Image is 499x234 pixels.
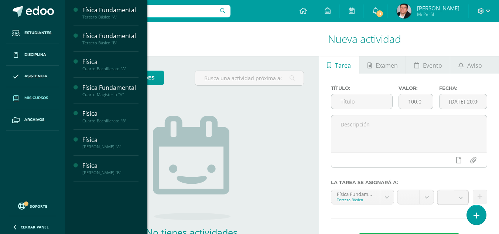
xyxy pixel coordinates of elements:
[82,84,139,92] div: Física Fundamental
[24,95,48,101] span: Mis cursos
[82,162,139,170] div: Física
[450,56,490,74] a: Aviso
[82,32,139,45] a: Física FundamentalTercero Básico "B"
[399,94,433,109] input: Puntos máximos
[417,11,459,17] span: Mi Perfil
[440,94,487,109] input: Fecha de entrega
[153,116,230,220] img: no_activities.png
[376,10,384,18] span: 11
[82,144,139,149] div: [PERSON_NAME] "A"
[24,117,44,123] span: Archivos
[82,6,139,20] a: Física FundamentalTercero Básico "A"
[82,109,139,123] a: FísicaCuarto Bachillerato "B"
[467,57,482,74] span: Aviso
[82,58,139,66] div: Física
[6,109,59,131] a: Archivos
[82,118,139,123] div: Cuarto Bachillerato "B"
[82,40,139,45] div: Tercero Básico "B"
[6,66,59,88] a: Asistencia
[328,22,490,56] h1: Nueva actividad
[337,197,375,202] div: Tercero Básico
[397,4,411,18] img: 8bea78a11afb96288084d23884a19f38.png
[24,30,51,36] span: Estudiantes
[6,87,59,109] a: Mis cursos
[70,5,230,17] input: Busca un usuario...
[82,109,139,118] div: Física
[82,136,139,149] a: Física[PERSON_NAME] "A"
[24,73,47,79] span: Asistencia
[82,92,139,97] div: Cuarto Magisterio "A"
[82,162,139,175] a: Física[PERSON_NAME] "B"
[417,4,459,12] span: [PERSON_NAME]
[423,57,442,74] span: Evento
[6,22,59,44] a: Estudiantes
[82,14,139,20] div: Tercero Básico "A"
[82,66,139,71] div: Cuarto Bachillerato "A"
[331,180,487,185] label: La tarea se asignará a:
[376,57,398,74] span: Examen
[9,201,56,211] a: Soporte
[24,52,46,58] span: Disciplina
[319,56,359,74] a: Tarea
[335,57,351,74] span: Tarea
[406,56,450,74] a: Evento
[337,190,375,197] div: Física Fundamental 'A'
[74,22,310,56] h1: Actividades
[21,224,49,230] span: Cerrar panel
[30,204,47,209] span: Soporte
[439,85,487,91] label: Fecha:
[82,136,139,144] div: Física
[331,94,392,109] input: Título
[195,71,303,85] input: Busca una actividad próxima aquí...
[82,84,139,97] a: Física FundamentalCuarto Magisterio "A"
[399,85,433,91] label: Valor:
[82,58,139,71] a: FísicaCuarto Bachillerato "A"
[82,32,139,40] div: Física Fundamental
[82,170,139,175] div: [PERSON_NAME] "B"
[331,190,394,204] a: Física Fundamental 'A'Tercero Básico
[6,44,59,66] a: Disciplina
[331,85,393,91] label: Título:
[82,6,139,14] div: Física Fundamental
[359,56,406,74] a: Examen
